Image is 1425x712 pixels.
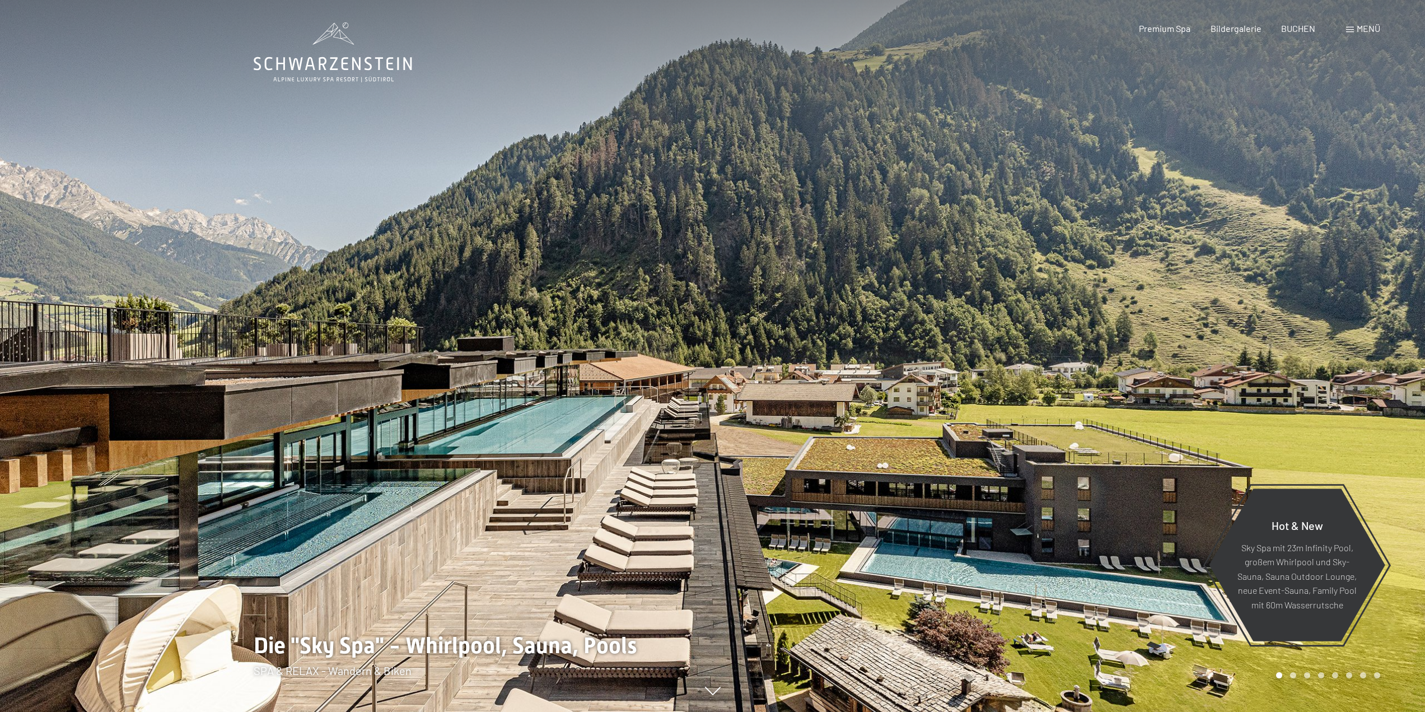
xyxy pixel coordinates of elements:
[1211,23,1262,34] a: Bildergalerie
[1374,672,1380,678] div: Carousel Page 8
[1346,672,1352,678] div: Carousel Page 6
[1357,23,1380,34] span: Menü
[1290,672,1296,678] div: Carousel Page 2
[1236,540,1358,612] p: Sky Spa mit 23m Infinity Pool, großem Whirlpool und Sky-Sauna, Sauna Outdoor Lounge, neue Event-S...
[1208,488,1386,642] a: Hot & New Sky Spa mit 23m Infinity Pool, großem Whirlpool und Sky-Sauna, Sauna Outdoor Lounge, ne...
[1318,672,1324,678] div: Carousel Page 4
[1272,672,1380,678] div: Carousel Pagination
[1360,672,1366,678] div: Carousel Page 7
[1276,672,1282,678] div: Carousel Page 1 (Current Slide)
[1304,672,1310,678] div: Carousel Page 3
[1139,23,1190,34] a: Premium Spa
[1272,518,1323,532] span: Hot & New
[1332,672,1338,678] div: Carousel Page 5
[1281,23,1315,34] a: BUCHEN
